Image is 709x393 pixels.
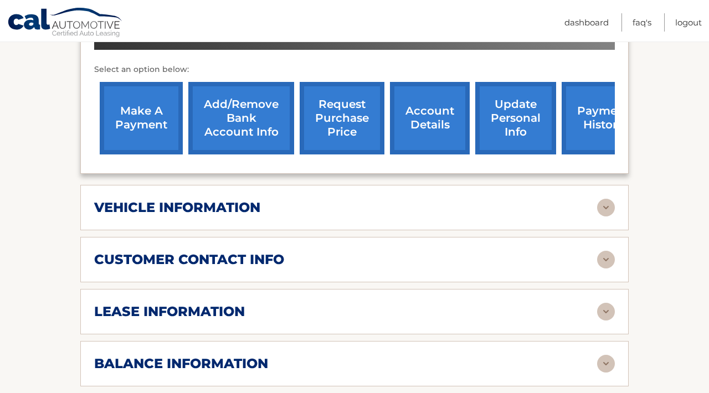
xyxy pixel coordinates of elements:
[7,7,124,39] a: Cal Automotive
[390,82,470,154] a: account details
[597,251,615,268] img: accordion-rest.svg
[94,63,615,76] p: Select an option below:
[475,82,556,154] a: update personal info
[94,303,245,320] h2: lease information
[300,82,384,154] a: request purchase price
[94,251,284,268] h2: customer contact info
[633,13,651,32] a: FAQ's
[94,199,260,216] h2: vehicle information
[562,82,645,154] a: payment history
[100,82,183,154] a: make a payment
[94,355,268,372] h2: balance information
[675,13,702,32] a: Logout
[597,303,615,320] img: accordion-rest.svg
[597,355,615,373] img: accordion-rest.svg
[564,13,609,32] a: Dashboard
[188,82,294,154] a: Add/Remove bank account info
[597,199,615,216] img: accordion-rest.svg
